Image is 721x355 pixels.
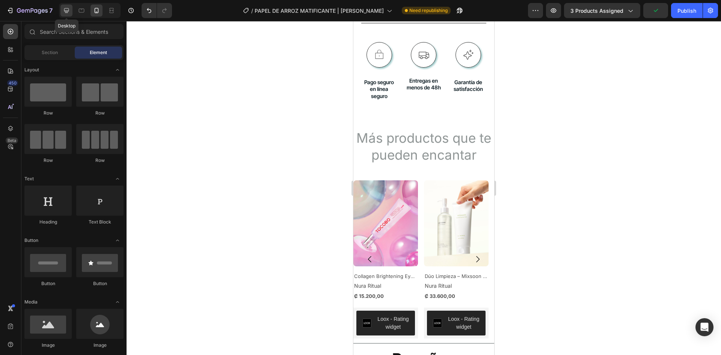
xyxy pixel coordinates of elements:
span: Toggle open [112,173,124,185]
iframe: Design area [353,21,494,355]
span: Button [24,237,38,244]
input: Search Sections & Elements [24,24,124,39]
div: Undo/Redo [142,3,172,18]
span: Section [42,49,58,56]
div: Open Intercom Messenger [695,318,713,336]
span: 3 products assigned [570,7,623,15]
button: 7 [3,3,56,18]
div: Button [24,280,72,287]
div: Heading [24,219,72,225]
div: 450 [7,80,18,86]
span: Layout [24,66,39,73]
div: Button [76,280,124,287]
span: Need republishing [409,7,448,14]
div: Publish [677,7,696,15]
span: PAPEL DE ARROZ MATIFICANTE | [PERSON_NAME] [255,7,384,15]
span: Element [90,49,107,56]
div: Row [24,110,72,116]
span: Media [24,299,38,305]
button: Publish [671,3,703,18]
div: Row [76,157,124,164]
span: Toggle open [112,296,124,308]
div: Image [24,342,72,349]
button: 3 products assigned [564,3,640,18]
p: 7 [49,6,53,15]
span: Toggle open [112,64,124,76]
span: Text [24,175,34,182]
span: Toggle open [112,234,124,246]
div: Image [76,342,124,349]
div: Beta [6,137,18,144]
div: Row [76,110,124,116]
span: / [251,7,253,15]
div: Text Block [76,219,124,225]
div: Row [24,157,72,164]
